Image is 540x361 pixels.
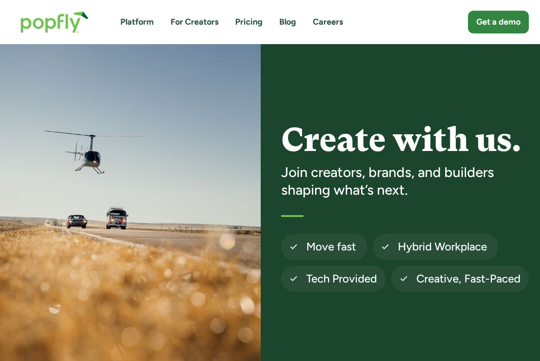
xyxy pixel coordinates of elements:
h4: Tech Provided [306,271,377,286]
a: Careers [313,16,343,28]
div: Get a demo [476,16,520,28]
a: home [11,2,98,42]
a: Get a demo [468,11,529,33]
h4: Hybrid Workplace [398,239,487,254]
a: Blog [279,16,296,28]
h1: Create with us. [281,122,529,158]
a: Pricing [235,16,263,28]
h4: Move fast [306,239,356,254]
h4: Creative, Fast-Paced [416,271,520,286]
a: For Creators [171,16,218,28]
h3: Join creators, brands, and builders shaping what’s next. [281,164,529,198]
a: Platform [120,16,154,28]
